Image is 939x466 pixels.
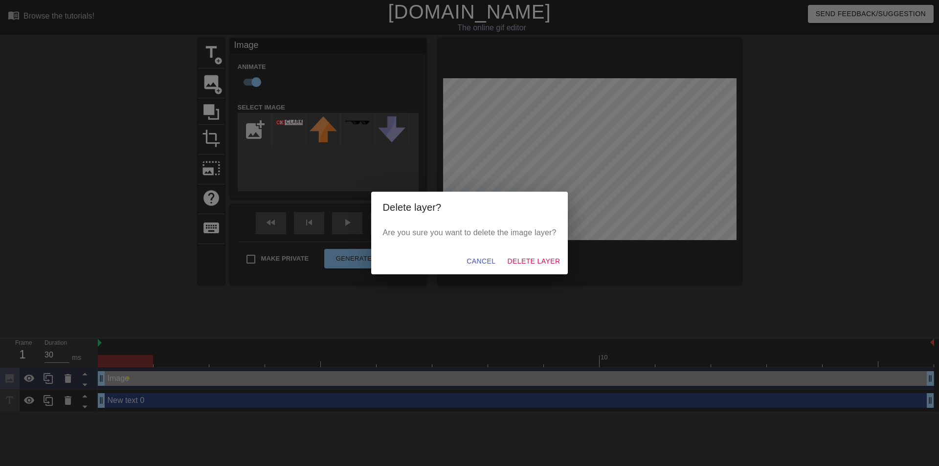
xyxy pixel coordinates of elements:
[383,227,557,239] p: Are you sure you want to delete the image layer?
[503,252,564,270] button: Delete Layer
[507,255,560,267] span: Delete Layer
[463,252,499,270] button: Cancel
[467,255,495,267] span: Cancel
[383,200,557,215] h2: Delete layer?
